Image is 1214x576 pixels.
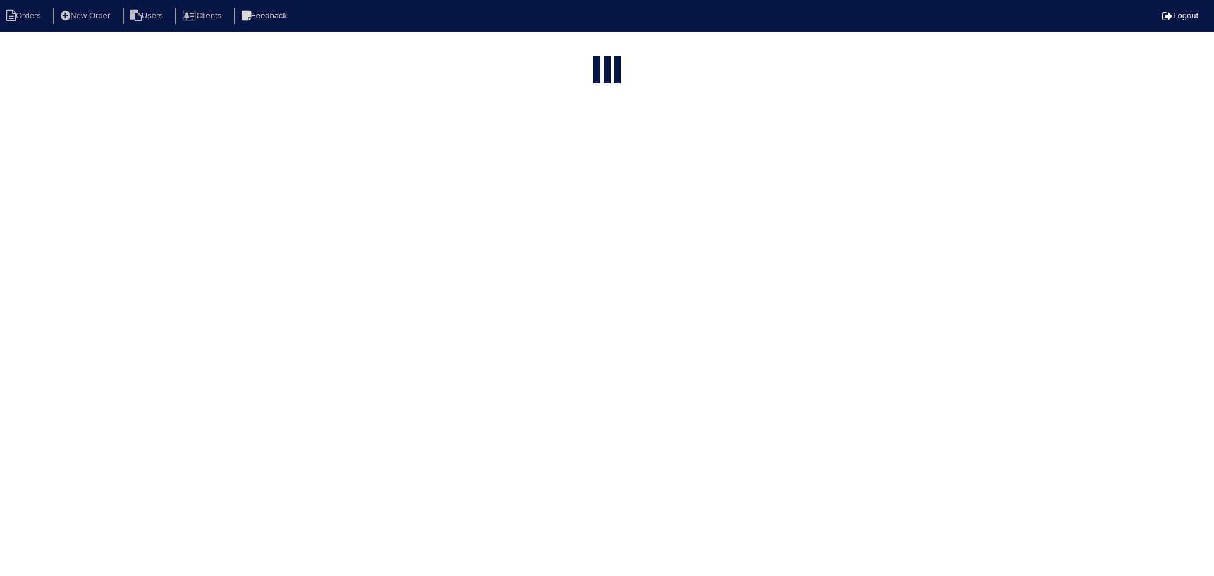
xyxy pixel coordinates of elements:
li: Users [123,8,173,25]
div: loading... [604,56,611,86]
li: New Order [53,8,120,25]
a: New Order [53,11,120,20]
li: Clients [175,8,231,25]
a: Users [123,11,173,20]
a: Clients [175,11,231,20]
a: Logout [1162,11,1198,20]
li: Feedback [234,8,297,25]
